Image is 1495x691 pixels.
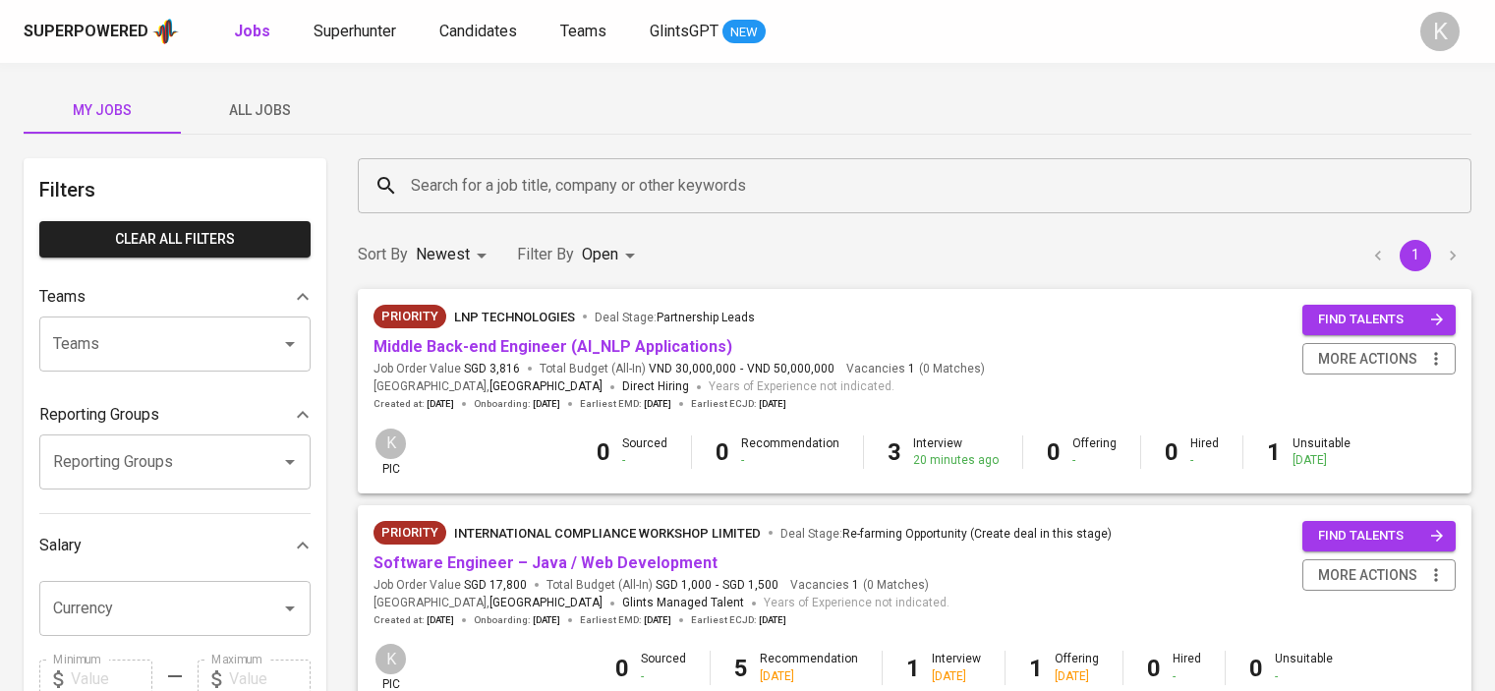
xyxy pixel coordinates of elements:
[1190,452,1219,469] div: -
[1275,651,1333,684] div: Unsuitable
[1047,438,1061,466] b: 0
[760,651,858,684] div: Recommendation
[1147,655,1161,682] b: 0
[1173,668,1201,685] div: -
[152,17,179,46] img: app logo
[1249,655,1263,682] b: 0
[517,243,574,266] p: Filter By
[641,668,686,685] div: -
[416,243,470,266] p: Newest
[760,668,858,685] div: [DATE]
[709,377,894,397] span: Years of Experience not indicated.
[615,655,629,682] b: 0
[374,523,446,543] span: Priority
[1072,452,1117,469] div: -
[1165,438,1179,466] b: 0
[24,17,179,46] a: Superpoweredapp logo
[533,397,560,411] span: [DATE]
[1318,525,1444,547] span: find talents
[39,534,82,557] p: Salary
[780,527,1112,541] span: Deal Stage :
[1029,655,1043,682] b: 1
[622,596,744,609] span: Glints Managed Talent
[540,361,834,377] span: Total Budget (All-In)
[759,613,786,627] span: [DATE]
[582,237,642,273] div: Open
[1420,12,1460,51] div: K
[374,594,603,613] span: [GEOGRAPHIC_DATA] ,
[427,613,454,627] span: [DATE]
[1359,240,1471,271] nav: pagination navigation
[234,20,274,44] a: Jobs
[650,20,766,44] a: GlintsGPT NEW
[622,379,689,393] span: Direct Hiring
[1318,309,1444,331] span: find talents
[846,361,985,377] span: Vacancies ( 0 Matches )
[1302,521,1456,551] button: find talents
[39,277,311,317] div: Teams
[489,594,603,613] span: [GEOGRAPHIC_DATA]
[374,553,718,572] a: Software Engineer – Java / Web Development
[1302,305,1456,335] button: find talents
[1173,651,1201,684] div: Hired
[234,22,270,40] b: Jobs
[276,448,304,476] button: Open
[276,595,304,622] button: Open
[888,438,901,466] b: 3
[1400,240,1431,271] button: page 1
[905,361,915,377] span: 1
[691,397,786,411] span: Earliest ECJD :
[1055,668,1099,685] div: [DATE]
[474,397,560,411] span: Onboarding :
[722,23,766,42] span: NEW
[649,361,736,377] span: VND 30,000,000
[427,397,454,411] span: [DATE]
[932,668,981,685] div: [DATE]
[358,243,408,266] p: Sort By
[582,245,618,263] span: Open
[716,438,729,466] b: 0
[374,305,446,328] div: New Job received from Demand Team
[464,361,520,377] span: SGD 3,816
[374,427,408,461] div: K
[1318,563,1417,588] span: more actions
[454,526,761,541] span: International Compliance Workshop Limited
[722,577,778,594] span: SGD 1,500
[741,452,839,469] div: -
[597,438,610,466] b: 0
[374,613,454,627] span: Created at :
[622,435,667,469] div: Sourced
[314,20,400,44] a: Superhunter
[374,337,732,356] a: Middle Back-end Engineer (AI_NLP Applications)
[24,21,148,43] div: Superpowered
[439,20,521,44] a: Candidates
[657,311,755,324] span: Partnership Leads
[374,307,446,326] span: Priority
[374,377,603,397] span: [GEOGRAPHIC_DATA] ,
[1302,559,1456,592] button: more actions
[276,330,304,358] button: Open
[932,651,981,684] div: Interview
[474,613,560,627] span: Onboarding :
[454,310,575,324] span: LNP Technologies
[39,395,311,434] div: Reporting Groups
[374,361,520,377] span: Job Order Value
[759,397,786,411] span: [DATE]
[734,655,748,682] b: 5
[39,285,86,309] p: Teams
[764,594,949,613] span: Years of Experience not indicated.
[716,577,719,594] span: -
[464,577,527,594] span: SGD 17,800
[374,521,446,545] div: New Job received from Demand Team
[913,452,999,469] div: 20 minutes ago
[650,22,719,40] span: GlintsGPT
[656,577,712,594] span: SGD 1,000
[560,22,606,40] span: Teams
[1267,438,1281,466] b: 1
[560,20,610,44] a: Teams
[849,577,859,594] span: 1
[622,452,667,469] div: -
[374,397,454,411] span: Created at :
[533,613,560,627] span: [DATE]
[314,22,396,40] span: Superhunter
